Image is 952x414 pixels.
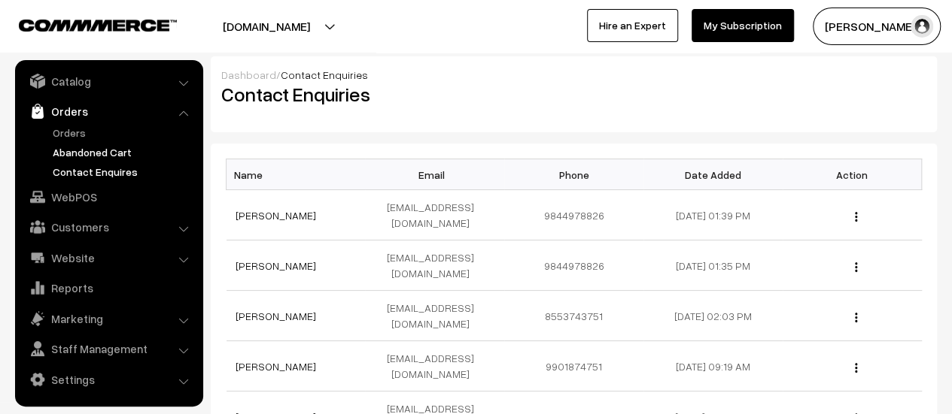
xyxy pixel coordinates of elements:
[19,68,198,95] a: Catalog
[783,159,922,190] th: Action
[227,159,366,190] th: Name
[19,274,198,301] a: Reports
[49,164,198,180] a: Contact Enquires
[504,190,643,240] td: 9844978826
[49,125,198,141] a: Orders
[49,144,198,160] a: Abandoned Cart
[504,341,643,391] td: 9901874751
[855,313,857,322] img: Menu
[19,366,198,393] a: Settings
[236,360,316,373] a: [PERSON_NAME]
[236,259,316,272] a: [PERSON_NAME]
[855,262,857,272] img: Menu
[504,240,643,291] td: 9844978826
[587,9,678,42] a: Hire an Expert
[504,159,643,190] th: Phone
[643,159,783,190] th: Date Added
[365,341,504,391] td: [EMAIL_ADDRESS][DOMAIN_NAME]
[365,159,504,190] th: Email
[19,183,198,210] a: WebPOS
[19,335,198,362] a: Staff Management
[19,98,198,125] a: Orders
[365,190,504,240] td: [EMAIL_ADDRESS][DOMAIN_NAME]
[19,305,198,332] a: Marketing
[643,291,783,341] td: [DATE] 02:03 PM
[643,240,783,291] td: [DATE] 01:35 PM
[692,9,794,42] a: My Subscription
[236,209,316,222] a: [PERSON_NAME]
[855,363,857,373] img: Menu
[281,68,368,81] span: Contact Enquiries
[643,190,783,240] td: [DATE] 01:39 PM
[855,212,857,222] img: Menu
[221,67,926,83] div: /
[504,291,643,341] td: 8553743751
[170,8,363,45] button: [DOMAIN_NAME]
[365,291,504,341] td: [EMAIL_ADDRESS][DOMAIN_NAME]
[19,244,198,271] a: Website
[813,8,941,45] button: [PERSON_NAME]
[221,83,563,106] h2: Contact Enquiries
[19,15,151,33] a: COMMMERCE
[365,240,504,291] td: [EMAIL_ADDRESS][DOMAIN_NAME]
[19,20,177,31] img: COMMMERCE
[911,15,933,38] img: user
[221,68,276,81] a: Dashboard
[643,341,783,391] td: [DATE] 09:19 AM
[236,310,316,322] a: [PERSON_NAME]
[19,213,198,240] a: Customers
